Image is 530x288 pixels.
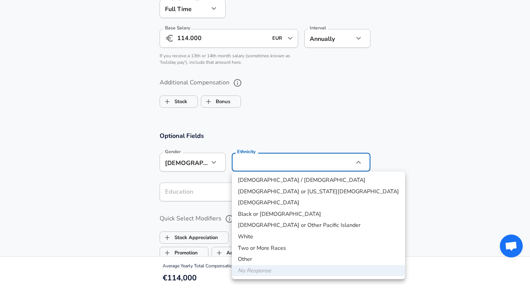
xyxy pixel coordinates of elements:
li: [DEMOGRAPHIC_DATA] / [DEMOGRAPHIC_DATA] [232,175,405,186]
div: Open chat [500,235,523,257]
li: Two or More Races [232,243,405,254]
li: [DEMOGRAPHIC_DATA] or Other Pacific Islander [232,220,405,231]
li: Black or [DEMOGRAPHIC_DATA] [232,209,405,220]
li: [DEMOGRAPHIC_DATA] or [US_STATE][DEMOGRAPHIC_DATA] [232,186,405,197]
li: White [232,231,405,243]
li: Other [232,254,405,265]
li: No Response [232,265,405,277]
li: [DEMOGRAPHIC_DATA] [232,197,405,209]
